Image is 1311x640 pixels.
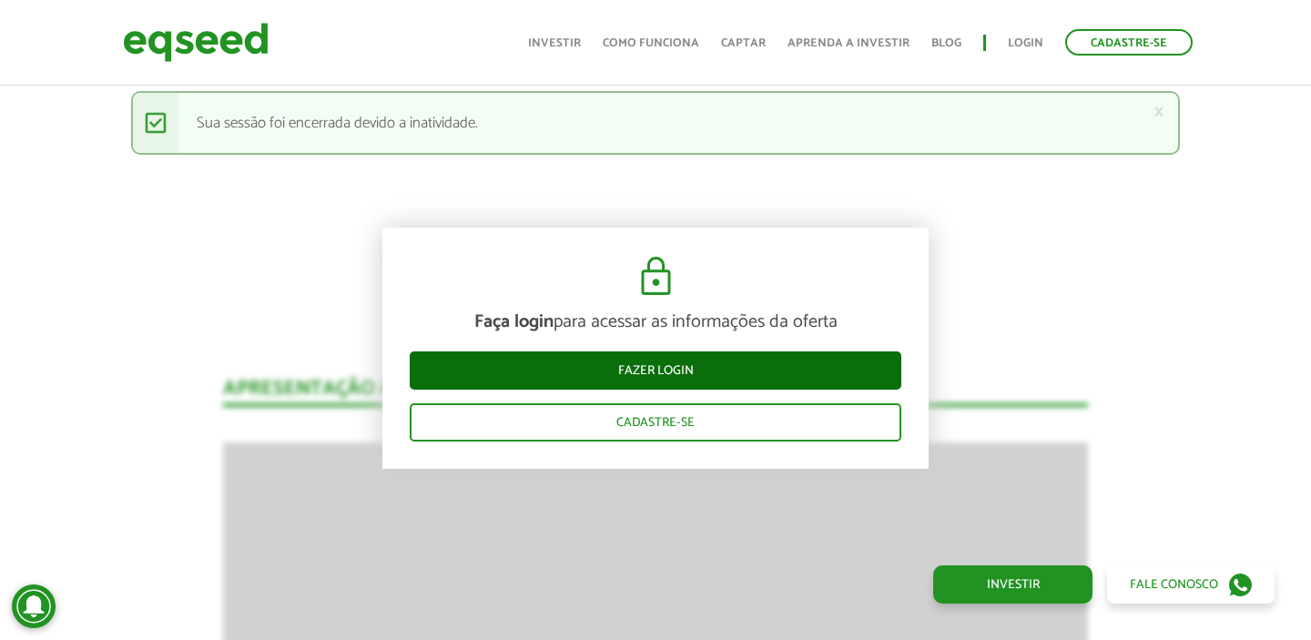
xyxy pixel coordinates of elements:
a: Captar [721,37,766,49]
a: Cadastre-se [1065,29,1193,56]
a: Aprenda a investir [788,37,910,49]
p: para acessar as informações da oferta [410,311,901,333]
a: Investir [528,37,581,49]
a: Fale conosco [1107,565,1275,604]
a: × [1153,102,1164,121]
a: Cadastre-se [410,403,901,442]
div: Sua sessão foi encerrada devido a inatividade. [131,91,1180,155]
a: Como funciona [603,37,699,49]
img: cadeado.svg [634,255,678,299]
img: EqSeed [123,18,269,66]
a: Investir [933,565,1092,604]
a: Fazer login [410,351,901,390]
a: Login [1008,37,1043,49]
strong: Faça login [474,307,554,337]
a: Blog [931,37,961,49]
